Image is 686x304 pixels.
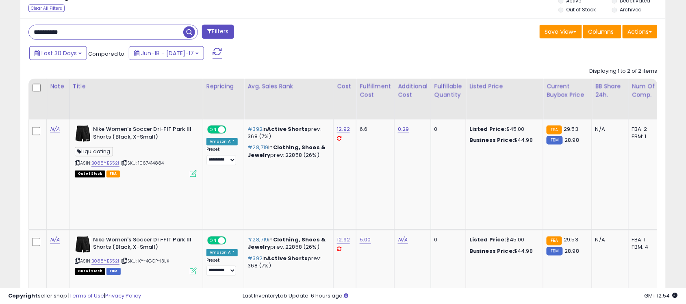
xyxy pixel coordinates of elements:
[28,4,65,12] div: Clear All Filters
[632,133,659,140] div: FBM: 1
[206,249,238,256] div: Amazon AI *
[50,236,60,244] a: N/A
[75,171,105,178] span: All listings that are currently out of stock and unavailable for purchase on Amazon
[106,268,121,275] span: FBM
[567,6,596,13] label: Out of Stock
[247,144,327,159] p: in prev: 22858 (26%)
[105,292,141,300] a: Privacy Policy
[337,236,350,244] a: 12.92
[93,237,192,254] b: Nike Women's Soccer Dri-FIT Park III Shorts (Black, X-Small)
[247,237,327,251] p: in prev: 22858 (26%)
[547,247,562,256] small: FBM
[247,126,327,140] p: in prev: 368 (7%)
[247,255,263,263] span: #392
[595,126,622,133] div: N/A
[398,125,409,133] a: 0.29
[547,82,588,99] div: Current Buybox Price
[206,138,238,145] div: Amazon AI *
[88,50,126,58] span: Compared to:
[434,126,460,133] div: 0
[469,125,506,133] b: Listed Price:
[247,236,326,251] span: Clothing, Shoes & Jewelry
[434,82,462,99] div: Fulfillable Quantity
[129,46,204,60] button: Jun-18 - [DATE]-17
[632,244,659,251] div: FBM: 4
[469,236,506,244] b: Listed Price:
[8,292,38,300] strong: Copyright
[565,137,580,144] span: 28.98
[540,25,582,39] button: Save View
[547,237,562,245] small: FBA
[398,236,408,244] a: N/A
[206,82,241,91] div: Repricing
[141,49,194,57] span: Jun-18 - [DATE]-17
[565,248,580,255] span: 28.98
[632,82,662,99] div: Num of Comp.
[360,126,388,133] div: 6.6
[645,292,678,300] span: 2025-08-17 12:54 GMT
[583,25,621,39] button: Columns
[50,125,60,133] a: N/A
[202,25,234,39] button: Filters
[547,126,562,135] small: FBA
[469,237,537,244] div: $45.00
[337,125,350,133] a: 12.92
[206,147,238,165] div: Preset:
[75,126,197,176] div: ASIN:
[469,82,540,91] div: Listed Price
[69,292,104,300] a: Terms of Use
[469,248,537,255] div: $44.98
[360,82,391,99] div: Fulfillment Cost
[73,82,200,91] div: Title
[8,292,141,300] div: seller snap | |
[29,46,87,60] button: Last 30 Days
[75,147,113,156] span: Liquidating
[225,237,238,244] span: OFF
[75,237,91,253] img: 41e8HSgRX1L._SL40_.jpg
[547,136,562,145] small: FBM
[595,82,625,99] div: BB Share 24h.
[434,237,460,244] div: 0
[243,292,678,300] div: Last InventoryLab Update: 6 hours ago.
[75,126,91,142] img: 41e8HSgRX1L._SL40_.jpg
[208,237,218,244] span: ON
[595,237,622,244] div: N/A
[247,82,330,91] div: Avg. Sales Rank
[247,236,268,244] span: #28,719
[267,255,308,263] span: Active Shorts
[247,255,327,270] p: in prev: 368 (7%)
[632,126,659,133] div: FBA: 2
[360,236,371,244] a: 5.00
[208,126,218,133] span: ON
[247,125,263,133] span: #392
[91,160,119,167] a: B088YB5521
[206,258,238,276] div: Preset:
[590,67,658,75] div: Displaying 1 to 2 of 2 items
[50,82,66,91] div: Note
[469,248,514,255] b: Business Price:
[225,126,238,133] span: OFF
[620,6,642,13] label: Archived
[469,137,537,144] div: $44.98
[247,144,326,159] span: Clothing, Shoes & Jewelry
[469,126,537,133] div: $45.00
[398,82,428,99] div: Additional Cost
[588,28,614,36] span: Columns
[632,237,659,244] div: FBA: 1
[121,258,169,265] span: | SKU: KY-4GOP-I3LX
[267,125,308,133] span: Active Shorts
[41,49,77,57] span: Last 30 Days
[75,268,105,275] span: All listings that are currently out of stock and unavailable for purchase on Amazon
[91,258,119,265] a: B088YB5521
[121,160,164,167] span: | SKU: 1067414884
[93,126,192,143] b: Nike Women's Soccer Dri-FIT Park III Shorts (Black, X-Small)
[247,144,268,152] span: #28,719
[623,25,658,39] button: Actions
[469,137,514,144] b: Business Price:
[337,82,353,91] div: Cost
[106,171,120,178] span: FBA
[564,236,579,244] span: 29.53
[564,125,579,133] span: 29.53
[75,237,197,274] div: ASIN:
